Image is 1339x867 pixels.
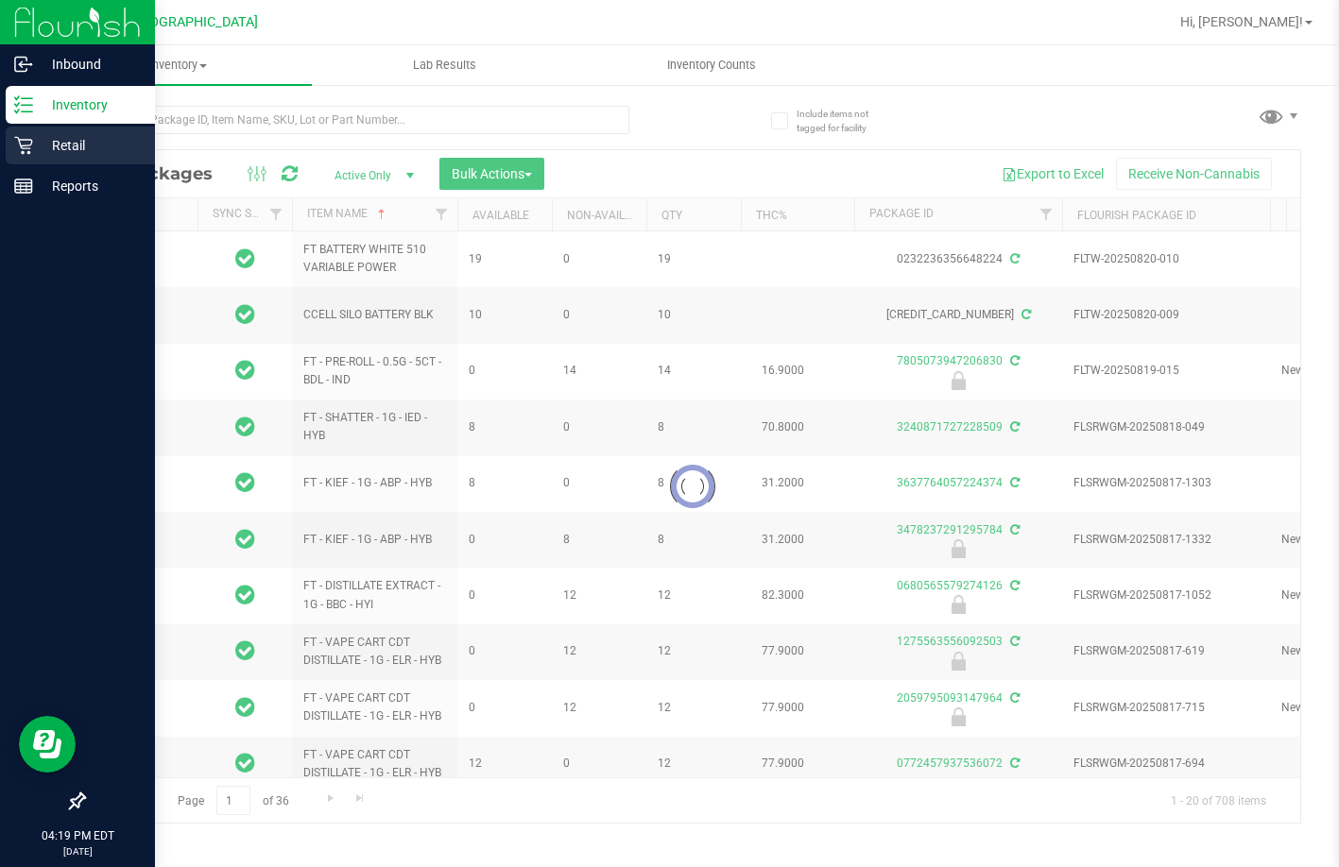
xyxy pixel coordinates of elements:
span: Lab Results [387,57,502,74]
p: Reports [33,175,146,197]
inline-svg: Inventory [14,95,33,114]
inline-svg: Retail [14,136,33,155]
a: Inventory Counts [578,45,845,85]
span: Inventory [45,57,312,74]
inline-svg: Reports [14,177,33,195]
p: [DATE] [9,844,146,858]
a: Inventory [45,45,312,85]
a: Lab Results [312,45,578,85]
span: Hi, [PERSON_NAME]! [1180,14,1303,29]
p: Inventory [33,93,146,116]
span: [GEOGRAPHIC_DATA] [129,14,258,30]
input: Search Package ID, Item Name, SKU, Lot or Part Number... [83,106,629,134]
span: Inventory Counts [642,57,781,74]
inline-svg: Inbound [14,55,33,74]
p: 04:19 PM EDT [9,827,146,844]
p: Inbound [33,53,146,76]
span: Include items not tagged for facility [797,107,891,135]
iframe: Resource center [19,716,76,773]
p: Retail [33,134,146,157]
